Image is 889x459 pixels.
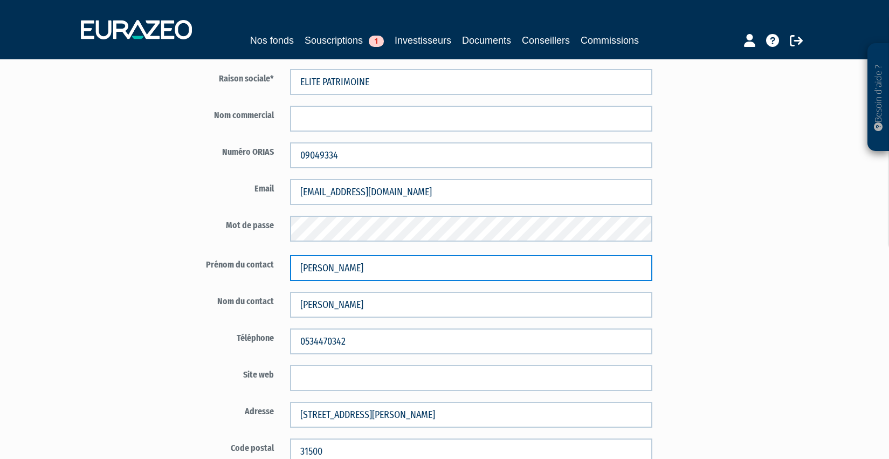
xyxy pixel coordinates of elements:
[872,49,885,146] p: Besoin d'aide ?
[156,402,282,418] label: Adresse
[156,328,282,345] label: Téléphone
[305,33,384,48] a: Souscriptions1
[156,69,282,85] label: Raison sociale*
[81,20,192,39] img: 1732889491-logotype_eurazeo_blanc_rvb.png
[462,33,511,48] a: Documents
[156,216,282,232] label: Mot de passe
[250,33,294,48] a: Nos fonds
[369,36,384,47] span: 1
[395,33,451,48] a: Investisseurs
[156,142,282,159] label: Numéro ORIAS
[156,365,282,381] label: Site web
[156,106,282,122] label: Nom commercial
[581,33,639,48] a: Commissions
[156,179,282,195] label: Email
[522,33,570,48] a: Conseillers
[156,439,282,455] label: Code postal
[156,292,282,308] label: Nom du contact
[156,255,282,271] label: Prénom du contact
